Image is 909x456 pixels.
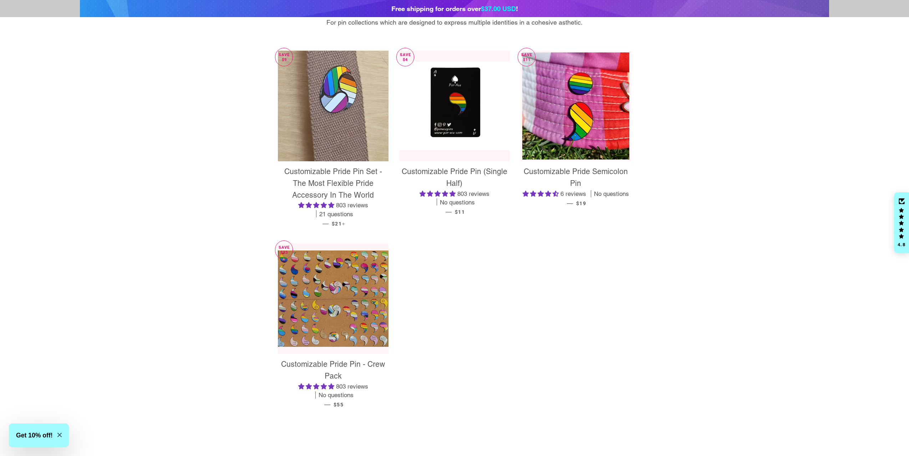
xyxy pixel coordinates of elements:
[524,167,628,188] span: Customizable Pride Semicolon Pin
[402,167,507,188] span: Customizable Pride Pin (Single Half)
[319,210,353,219] span: 21 questions
[278,354,389,414] a: Customizable Pride Pin - Crew Pack 4.83 stars 803 reviews No questions — $55
[284,167,382,199] span: Customizable Pride Pin Set - The Most Flexible Pride Accessory In The World
[576,201,586,206] span: $19
[523,190,560,197] span: 4.67 stars
[446,208,452,215] span: —
[391,4,518,14] div: Free shipping for orders over !
[324,401,330,408] span: —
[567,199,573,207] span: —
[457,190,489,197] span: 803 reviews
[336,202,368,209] span: 803 reviews
[332,221,345,227] span: $21
[594,190,629,198] span: No questions
[298,202,336,209] span: 4.83 stars
[275,48,293,66] p: Save $9
[520,161,631,213] a: Customizable Pride Semicolon Pin 4.67 stars 6 reviews No questions — $19
[334,402,344,407] span: $55
[560,190,586,197] span: 6 reviews
[336,383,368,390] span: 803 reviews
[281,360,385,380] span: Customizable Pride Pin - Crew Pack
[278,161,389,233] a: Customizable Pride Pin Set - The Most Flexible Pride Accessory In The World 4.83 stars 803 review...
[440,198,475,207] span: No questions
[275,241,293,259] p: Save $33
[397,48,414,66] p: Save $4
[298,383,336,390] span: 4.83 stars
[420,190,457,197] span: 4.83 stars
[897,242,906,247] div: 4.8
[399,161,510,221] a: Customizable Pride Pin (Single Half) 4.83 stars 803 reviews No questions — $11
[518,48,535,66] p: Save $11
[319,391,354,400] span: No questions
[894,192,909,253] div: Click to open Judge.me floating reviews tab
[323,220,329,227] span: —
[455,209,465,215] span: $11
[278,17,631,27] div: For pin collections which are designed to express multiple identities in a cohesive asthetic.
[481,5,516,12] span: $37.00 USD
